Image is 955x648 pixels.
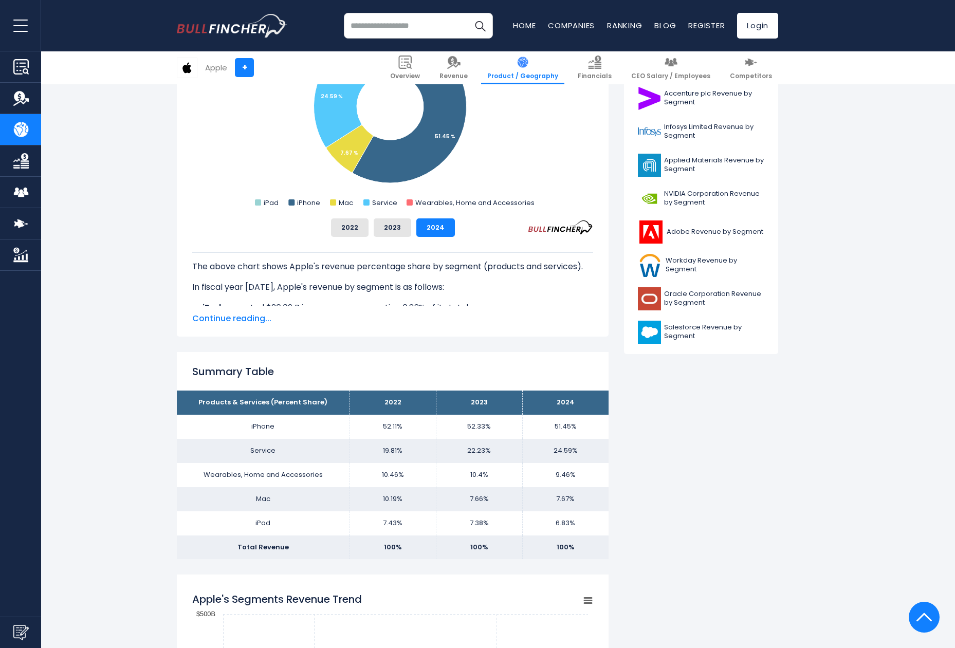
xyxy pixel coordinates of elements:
img: AAPL logo [177,58,197,78]
td: 10.19% [350,487,436,511]
a: Salesforce Revenue by Segment [632,318,770,346]
a: + [235,58,254,77]
text: Wearables, Home and Accessories [415,198,535,208]
td: 7.67% [522,487,609,511]
td: 7.38% [436,511,522,535]
img: CRM logo [638,321,661,344]
span: CEO Salary / Employees [631,72,710,80]
a: Companies [548,20,595,31]
a: Overview [384,51,426,84]
p: In fiscal year [DATE], Apple's revenue by segment is as follows: [192,281,593,293]
a: Competitors [724,51,778,84]
span: Continue reading... [192,312,593,325]
a: Register [688,20,725,31]
a: Accenture plc Revenue by Segment [632,84,770,113]
th: 2022 [350,391,436,415]
td: 100% [522,535,609,560]
span: NVIDIA Corporation Revenue by Segment [664,190,764,207]
img: WDAY logo [638,254,663,277]
a: Adobe Revenue by Segment [632,218,770,246]
td: 9.46% [522,463,609,487]
span: Revenue [439,72,468,80]
img: NVDA logo [638,187,661,210]
th: 2023 [436,391,522,415]
span: Accenture plc Revenue by Segment [664,89,764,107]
td: 10.4% [436,463,522,487]
span: Oracle Corporation Revenue by Segment [664,290,764,307]
th: 2024 [522,391,609,415]
span: Salesforce Revenue by Segment [664,323,764,341]
td: Wearables, Home and Accessories [177,463,350,487]
a: NVIDIA Corporation Revenue by Segment [632,184,770,213]
tspan: Apple's Segments Revenue Trend [192,592,362,606]
td: 10.46% [350,463,436,487]
td: Service [177,439,350,463]
span: Adobe Revenue by Segment [667,228,763,236]
img: AMAT logo [638,154,661,177]
tspan: 7.67 % [340,149,358,157]
td: 100% [350,535,436,560]
a: Product / Geography [481,51,564,84]
td: 51.45% [522,415,609,439]
a: Applied Materials Revenue by Segment [632,151,770,179]
td: iPad [177,511,350,535]
td: 52.11% [350,415,436,439]
a: Oracle Corporation Revenue by Segment [632,285,770,313]
td: 52.33% [436,415,522,439]
span: Infosys Limited Revenue by Segment [664,123,764,140]
img: INFY logo [638,120,661,143]
button: 2022 [331,218,369,237]
img: ORCL logo [638,287,661,310]
text: Mac [339,198,353,208]
td: 7.43% [350,511,436,535]
td: iPhone [177,415,350,439]
th: Products & Services (Percent Share) [177,391,350,415]
div: The for Apple is the iPhone, which represents 51.45% of its total revenue. The for Apple is the i... [192,252,593,413]
a: Ranking [607,20,642,31]
span: Overview [390,72,420,80]
a: Home [513,20,536,31]
tspan: 51.45 % [435,133,455,140]
button: 2024 [416,218,455,237]
td: 19.81% [350,439,436,463]
button: Search [467,13,493,39]
button: 2023 [374,218,411,237]
li: generated $26.69 B in revenue, representing 6.83% of its total revenue. [192,302,593,314]
img: bullfincher logo [177,14,287,38]
td: 22.23% [436,439,522,463]
span: Financials [578,72,612,80]
img: ADBE logo [638,220,664,244]
a: Workday Revenue by Segment [632,251,770,280]
span: Applied Materials Revenue by Segment [664,156,764,174]
a: Blog [654,20,676,31]
text: iPhone [297,198,320,208]
span: Product / Geography [487,72,558,80]
td: 6.83% [522,511,609,535]
div: Apple [205,62,227,73]
a: Login [737,13,778,39]
td: 24.59% [522,439,609,463]
span: Workday Revenue by Segment [666,256,764,274]
p: The above chart shows Apple's revenue percentage share by segment (products and services). [192,261,593,273]
a: CEO Salary / Employees [625,51,717,84]
span: Competitors [730,72,772,80]
a: Go to homepage [177,14,287,38]
h2: Summary Table [192,364,593,379]
td: 7.66% [436,487,522,511]
text: Service [372,198,397,208]
a: Infosys Limited Revenue by Segment [632,118,770,146]
a: Revenue [433,51,474,84]
b: iPad [203,302,221,313]
tspan: 24.59 % [321,92,343,100]
svg: Apple's Revenue Share by Segment [192,5,593,210]
td: 100% [436,535,522,560]
text: $500B [196,610,215,618]
text: iPad [264,198,279,208]
a: Financials [572,51,618,84]
img: ACN logo [638,87,661,110]
td: Total Revenue [177,535,350,560]
td: Mac [177,487,350,511]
